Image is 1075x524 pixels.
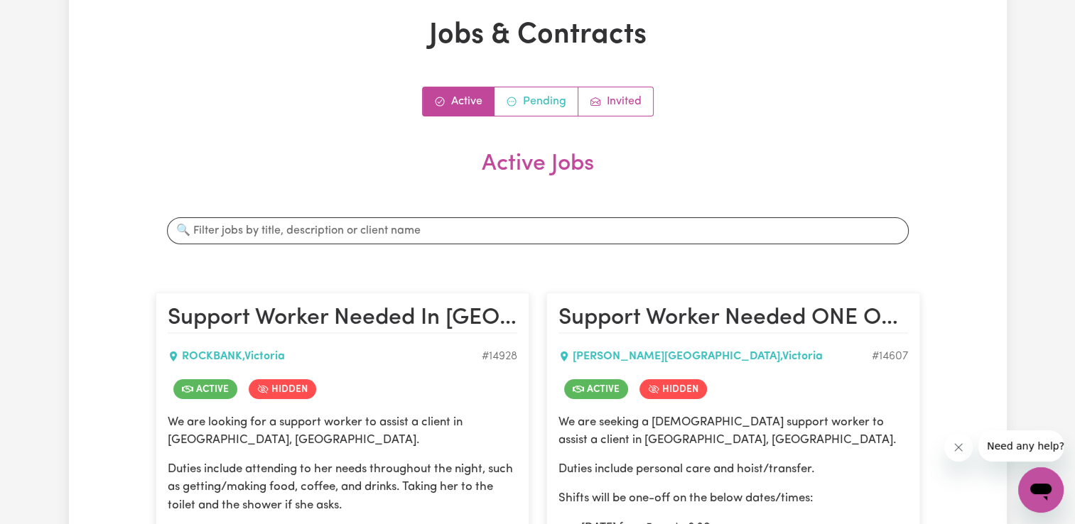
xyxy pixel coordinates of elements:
p: We are seeking a [DEMOGRAPHIC_DATA] support worker to assist a client in [GEOGRAPHIC_DATA], [GEOG... [558,413,908,449]
span: Job is hidden [639,379,707,399]
p: Duties include personal care and hoist/transfer. [558,460,908,478]
div: Job ID #14607 [872,348,908,365]
span: Need any help? [9,10,86,21]
p: Duties include attending to her needs throughout the night, such as getting/making food, coffee, ... [168,460,517,514]
h2: Active Jobs [156,151,920,200]
a: Contracts pending review [495,87,578,116]
div: [PERSON_NAME][GEOGRAPHIC_DATA] , Victoria [558,348,872,365]
iframe: Message from company [978,430,1064,462]
a: Job invitations [578,87,653,116]
p: Shifts will be one-off on the below dates/times: [558,489,908,507]
iframe: Button to launch messaging window [1018,467,1064,513]
span: Job is active [564,379,628,399]
h2: Support Worker Needed In Deanside, VIC. [168,305,517,333]
div: ROCKBANK , Victoria [168,348,482,365]
h2: Support Worker Needed ONE OFF In Deanside, VIC [558,305,908,333]
iframe: Close message [944,433,973,462]
span: Job is hidden [249,379,316,399]
span: Job is active [173,379,237,399]
p: We are looking for a support worker to assist a client in [GEOGRAPHIC_DATA], [GEOGRAPHIC_DATA]. [168,413,517,449]
h1: Jobs & Contracts [156,18,920,53]
input: 🔍 Filter jobs by title, description or client name [167,217,909,244]
a: Active jobs [423,87,495,116]
div: Job ID #14928 [482,348,517,365]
